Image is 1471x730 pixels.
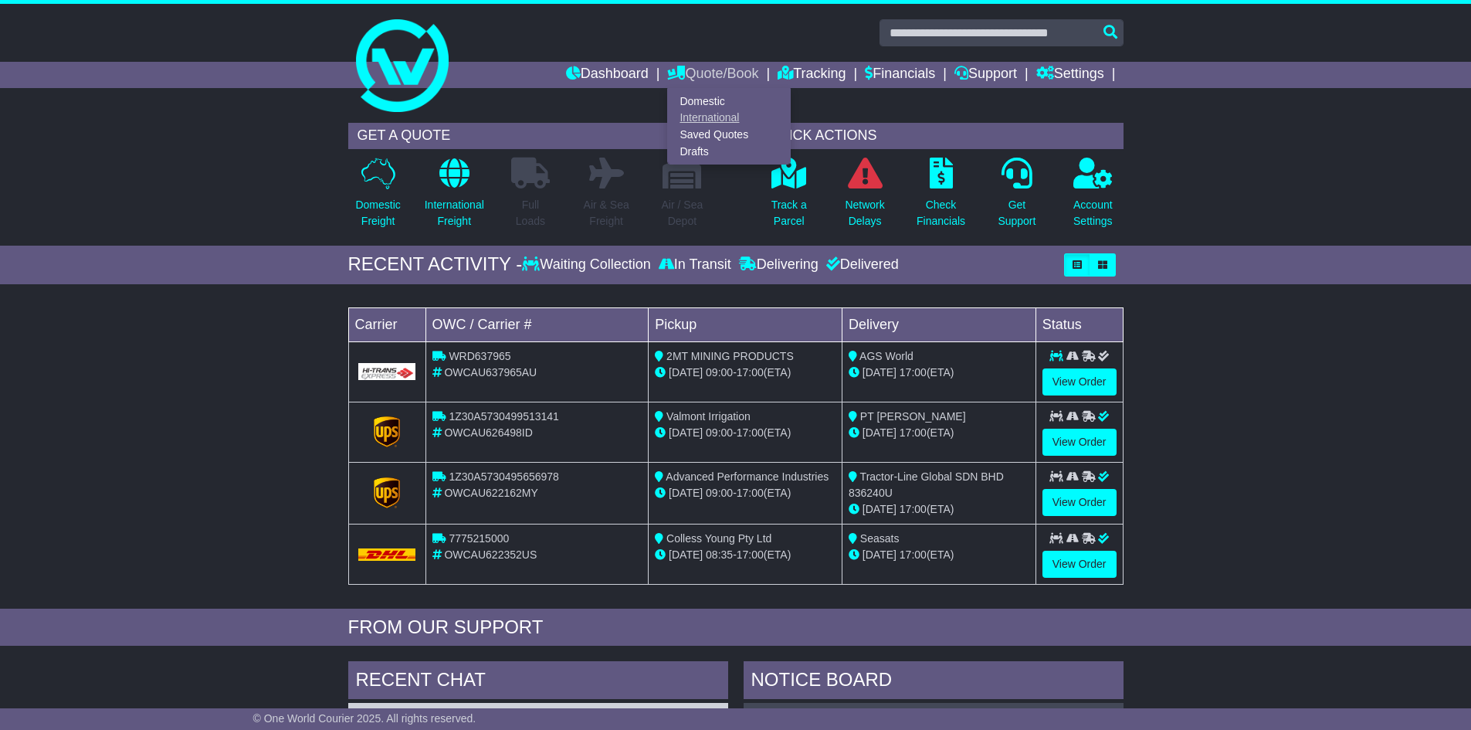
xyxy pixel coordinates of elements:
span: [DATE] [863,426,896,439]
span: [DATE] [863,503,896,515]
span: 09:00 [706,426,733,439]
span: 17:00 [737,487,764,499]
span: 17:00 [900,503,927,515]
span: [DATE] [669,487,703,499]
a: Financials [865,62,935,88]
a: GetSupport [997,157,1036,238]
div: Delivering [735,256,822,273]
span: 17:00 [900,366,927,379]
div: - (ETA) [655,485,835,501]
p: Air & Sea Freight [584,197,629,229]
div: (ETA) [849,425,1029,441]
span: 17:00 [737,548,764,561]
span: 17:00 [900,426,927,439]
div: In Transit [655,256,735,273]
span: Valmont Irrigation [666,410,751,423]
span: Advanced Performance Industries [666,470,829,483]
span: Tractor-Line Global SDN BHD 836240U [849,470,1004,499]
img: GetCarrierServiceLogo [374,477,400,508]
a: Saved Quotes [668,127,790,144]
a: CheckFinancials [916,157,966,238]
a: Tracking [778,62,846,88]
a: View Order [1042,489,1117,516]
span: [DATE] [863,366,896,379]
img: DHL.png [358,548,416,561]
span: OWCAU622352US [444,548,537,561]
span: OWCAU622162MY [444,487,537,499]
img: GetCarrierServiceLogo [374,416,400,447]
a: Drafts [668,143,790,160]
a: Quote/Book [667,62,758,88]
span: 17:00 [737,426,764,439]
td: Delivery [842,307,1035,341]
span: 09:00 [706,487,733,499]
a: Track aParcel [771,157,808,238]
a: View Order [1042,429,1117,456]
p: Check Financials [917,197,965,229]
p: Air / Sea Depot [662,197,703,229]
div: - (ETA) [655,425,835,441]
span: 1Z30A5730499513141 [449,410,558,423]
a: Dashboard [566,62,649,88]
a: Domestic [668,93,790,110]
p: Track a Parcel [771,197,807,229]
span: 17:00 [737,366,764,379]
a: NetworkDelays [844,157,885,238]
span: PT [PERSON_NAME] [860,410,966,423]
a: View Order [1042,368,1117,396]
a: Support [954,62,1017,88]
div: - (ETA) [655,365,835,381]
a: International [668,110,790,127]
td: Pickup [649,307,842,341]
div: - (ETA) [655,547,835,563]
div: (ETA) [849,365,1029,381]
a: DomesticFreight [354,157,401,238]
span: WRD637965 [449,350,510,362]
div: QUICK ACTIONS [759,123,1124,149]
td: Carrier [348,307,425,341]
div: Waiting Collection [522,256,654,273]
span: 1Z30A5730495656978 [449,470,558,483]
span: [DATE] [863,548,896,561]
span: [DATE] [669,426,703,439]
span: 17:00 [900,548,927,561]
a: InternationalFreight [424,157,485,238]
span: 2MT MINING PRODUCTS [666,350,794,362]
div: Delivered [822,256,899,273]
span: Colless Young Pty Ltd [666,532,771,545]
span: 7775215000 [449,532,509,545]
div: RECENT CHAT [348,661,728,703]
p: Domestic Freight [355,197,400,229]
span: © One World Courier 2025. All rights reserved. [253,712,476,725]
span: OWCAU626498ID [444,426,532,439]
p: Network Delays [845,197,884,229]
div: FROM OUR SUPPORT [348,616,1124,639]
div: RECENT ACTIVITY - [348,253,523,276]
span: OWCAU637965AU [444,366,537,379]
div: GET A QUOTE [348,123,713,149]
span: 08:35 [706,548,733,561]
p: International Freight [425,197,484,229]
p: Get Support [998,197,1035,229]
a: View Order [1042,551,1117,578]
img: GetCarrierServiceLogo [358,363,416,380]
span: 09:00 [706,366,733,379]
div: NOTICE BOARD [744,661,1124,703]
div: (ETA) [849,501,1029,518]
span: Seasats [860,532,900,545]
a: AccountSettings [1073,157,1113,238]
p: Full Loads [511,197,550,229]
div: (ETA) [849,547,1029,563]
td: OWC / Carrier # [425,307,649,341]
p: Account Settings [1073,197,1113,229]
a: Settings [1036,62,1104,88]
td: Status [1035,307,1123,341]
span: AGS World [859,350,913,362]
span: [DATE] [669,548,703,561]
div: Quote/Book [667,88,791,165]
span: [DATE] [669,366,703,379]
